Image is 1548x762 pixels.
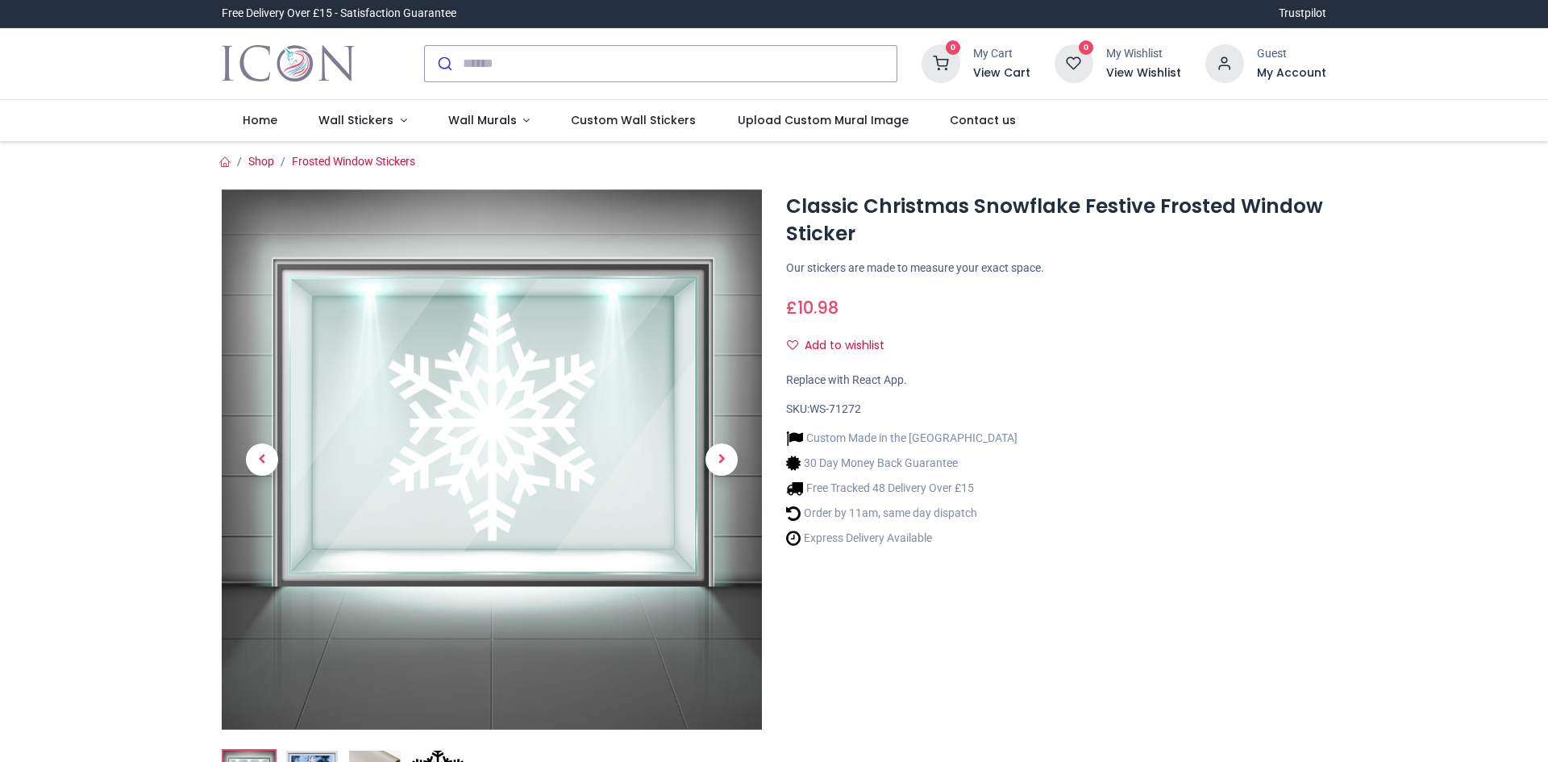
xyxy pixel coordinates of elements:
[786,332,898,360] button: Add to wishlistAdd to wishlist
[318,112,393,128] span: Wall Stickers
[950,112,1016,128] span: Contact us
[1106,65,1181,81] a: View Wishlist
[222,189,762,730] img: Classic Christmas Snowflake Festive Frosted Window Sticker
[922,56,960,69] a: 0
[222,41,355,86] a: Logo of Icon Wall Stickers
[1257,65,1326,81] a: My Account
[243,112,277,128] span: Home
[222,270,302,648] a: Previous
[738,112,909,128] span: Upload Custom Mural Image
[786,505,1017,522] li: Order by 11am, same day dispatch
[786,260,1326,277] p: Our stickers are made to measure your exact space.
[946,40,961,56] sup: 0
[787,339,798,351] i: Add to wishlist
[1106,46,1181,62] div: My Wishlist
[1257,46,1326,62] div: Guest
[973,46,1030,62] div: My Cart
[292,155,415,168] a: Frosted Window Stickers
[681,270,762,648] a: Next
[248,155,274,168] a: Shop
[786,455,1017,472] li: 30 Day Money Back Guarantee
[1079,40,1094,56] sup: 0
[298,100,427,142] a: Wall Stickers
[786,480,1017,497] li: Free Tracked 48 Delivery Over £15
[797,296,838,319] span: 10.98
[786,373,1326,389] div: Replace with React App.
[448,112,517,128] span: Wall Murals
[1055,56,1093,69] a: 0
[786,193,1326,248] h1: Classic Christmas Snowflake Festive Frosted Window Sticker
[1279,6,1326,22] a: Trustpilot
[786,296,838,319] span: £
[222,41,355,86] img: Icon Wall Stickers
[571,112,696,128] span: Custom Wall Stickers
[705,443,738,476] span: Next
[809,402,861,415] span: WS-71272
[246,443,278,476] span: Previous
[425,46,463,81] button: Submit
[786,402,1326,418] div: SKU:
[786,430,1017,447] li: Custom Made in the [GEOGRAPHIC_DATA]
[222,6,456,22] div: Free Delivery Over £15 - Satisfaction Guarantee
[786,530,1017,547] li: Express Delivery Available
[427,100,551,142] a: Wall Murals
[973,65,1030,81] a: View Cart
